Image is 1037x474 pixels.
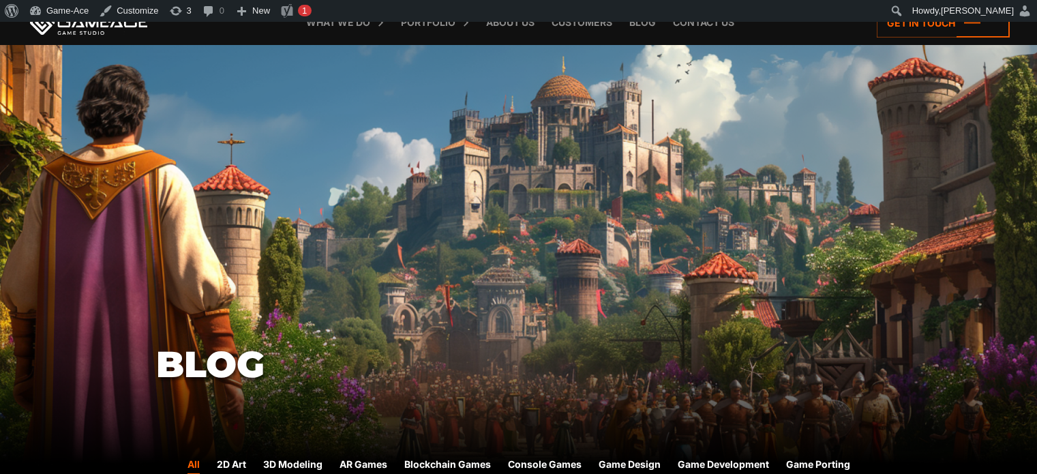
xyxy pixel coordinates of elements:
[941,5,1014,16] span: [PERSON_NAME]
[302,5,307,16] span: 1
[877,8,1010,38] a: Get in touch
[156,344,882,385] h1: Blog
